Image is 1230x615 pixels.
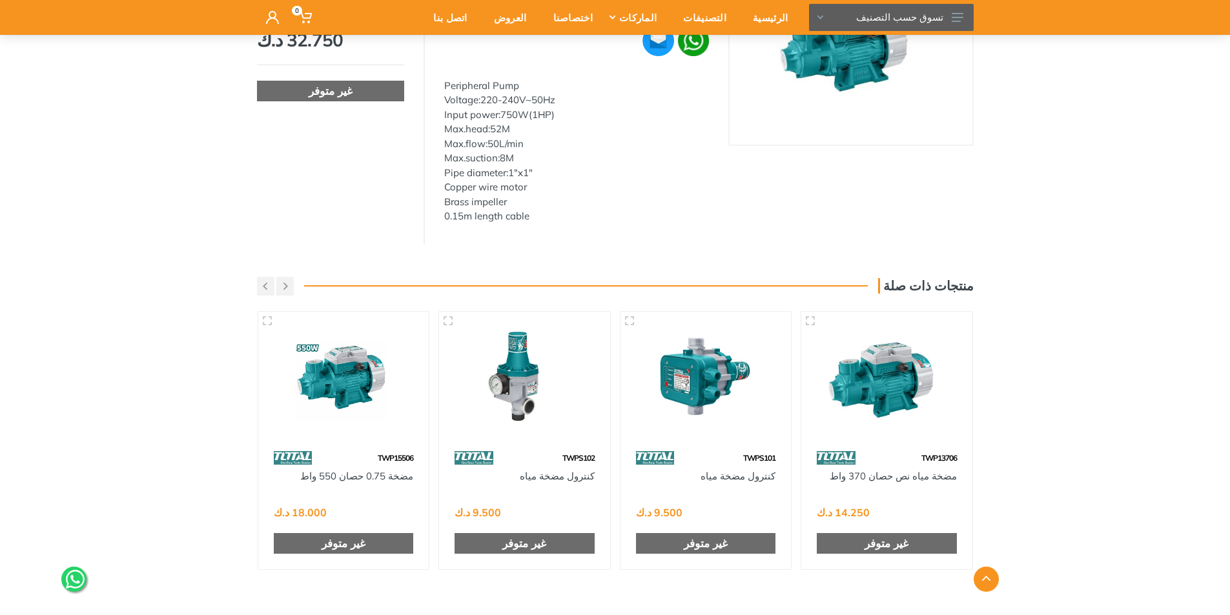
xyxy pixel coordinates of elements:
[678,25,709,56] img: wa.webp
[809,4,974,31] button: تسوق حسب التصنيف
[444,93,709,108] div: Voltage:220-240V~50Hz
[257,81,404,101] div: غير متوفر
[274,447,313,469] img: 86.webp
[257,31,404,49] div: 32.750 د.ك
[817,533,957,554] div: غير متوفر
[878,278,974,294] h3: منتجات ذات صلة
[300,470,413,482] a: مضخة 0.75 حصان 550 واط
[477,4,536,31] div: العروض
[455,533,595,554] div: غير متوفر
[921,453,957,463] span: TWP13706
[562,453,595,463] span: TWPS102
[743,453,775,463] span: TWPS101
[444,79,709,94] div: Peripheral Pump
[735,4,797,31] div: الرئيسية
[632,323,780,434] img: Royal Tools - كنترول مضخة مياه
[274,533,414,554] div: غير متوفر
[641,24,675,57] img: ma.webp
[274,507,327,518] div: 18.000 د.ك
[666,4,735,31] div: التصنيفات
[701,470,775,482] a: كنترول مضخة مياه
[378,453,413,463] span: TWP15506
[817,507,870,518] div: 14.250 د.ك
[451,323,599,434] img: Royal Tools - كنترول مضخة مياه
[636,447,675,469] img: 86.webp
[292,6,302,15] span: 0
[444,195,709,210] div: Brass impeller
[444,137,709,152] div: Max.flow:50L/min
[444,180,709,195] div: Copper wire motor
[444,108,709,123] div: Input power:750W(1HP)
[444,166,709,181] div: Pipe diameter:1"x1"
[536,4,602,31] div: اختصاصنا
[602,4,666,31] div: الماركات
[444,209,709,224] div: 0.15m length cable
[817,447,856,469] img: 86.webp
[416,4,476,31] div: اتصل بنا
[636,507,682,518] div: 9.500 د.ك
[444,151,709,166] div: Max.suction:8M
[455,507,501,518] div: 9.500 د.ك
[813,323,961,434] img: Royal Tools - مضخة مياه نص حصان 370 واط
[830,470,957,482] a: مضخة مياه نص حصان 370 واط
[270,323,418,434] img: Royal Tools - مضخة 0.75 حصان 550 واط
[520,470,595,482] a: كنترول مضخة مياه
[444,122,709,137] div: Max.head:52M
[455,447,493,469] img: 86.webp
[636,533,776,554] div: غير متوفر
